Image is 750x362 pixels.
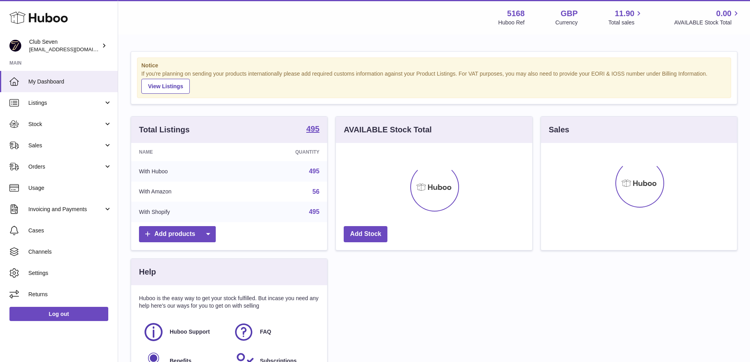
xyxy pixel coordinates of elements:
span: AVAILABLE Stock Total [674,19,741,26]
td: With Shopify [131,202,239,222]
a: View Listings [141,79,190,94]
td: With Huboo [131,161,239,182]
div: If you're planning on sending your products internationally please add required customs informati... [141,70,727,94]
span: Settings [28,269,112,277]
span: Invoicing and Payments [28,206,104,213]
h3: Help [139,267,156,277]
span: FAQ [260,328,271,336]
strong: 5168 [507,8,525,19]
strong: Notice [141,62,727,69]
a: Log out [9,307,108,321]
a: 495 [309,168,320,175]
span: My Dashboard [28,78,112,85]
span: Returns [28,291,112,298]
p: Huboo is the easy way to get your stock fulfilled. But incase you need any help here's our ways f... [139,295,319,310]
span: 11.90 [615,8,634,19]
div: Club Seven [29,38,100,53]
span: Sales [28,142,104,149]
div: Huboo Ref [498,19,525,26]
span: Huboo Support [170,328,210,336]
h3: Total Listings [139,124,190,135]
strong: GBP [561,8,578,19]
th: Quantity [239,143,328,161]
a: Huboo Support [143,321,225,343]
span: Listings [28,99,104,107]
a: 0.00 AVAILABLE Stock Total [674,8,741,26]
a: 495 [306,125,319,134]
a: 11.90 Total sales [608,8,643,26]
span: Orders [28,163,104,171]
td: With Amazon [131,182,239,202]
span: Stock [28,121,104,128]
img: info@wearclubseven.com [9,40,21,52]
div: Currency [556,19,578,26]
span: Cases [28,227,112,234]
a: FAQ [233,321,315,343]
span: Usage [28,184,112,192]
a: 495 [309,208,320,215]
span: Total sales [608,19,643,26]
h3: Sales [549,124,569,135]
a: 56 [313,188,320,195]
a: Add Stock [344,226,387,242]
a: Add products [139,226,216,242]
th: Name [131,143,239,161]
h3: AVAILABLE Stock Total [344,124,431,135]
span: [EMAIL_ADDRESS][DOMAIN_NAME] [29,46,116,52]
strong: 495 [306,125,319,133]
span: 0.00 [716,8,731,19]
span: Channels [28,248,112,256]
